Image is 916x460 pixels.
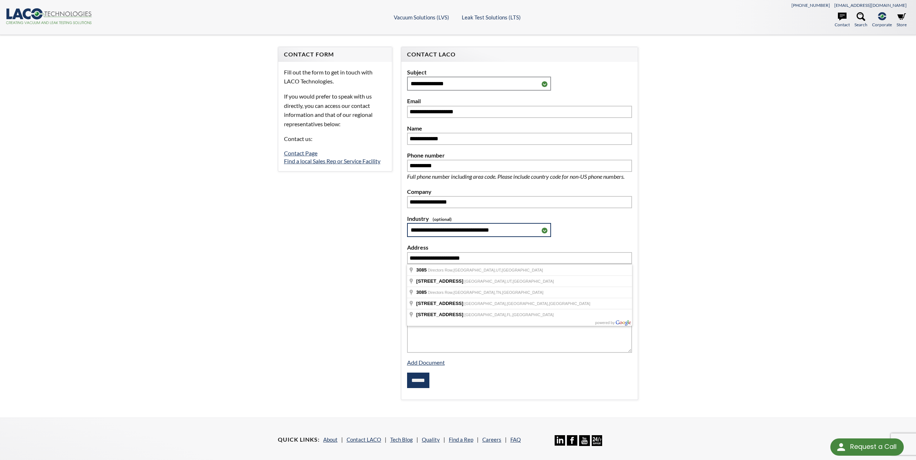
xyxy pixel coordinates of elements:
[407,96,632,106] label: Email
[449,436,473,443] a: Find a Rep
[428,268,454,272] span: Directors Row,
[428,290,454,295] span: Directors Row,
[323,436,338,443] a: About
[513,313,554,317] span: [GEOGRAPHIC_DATA]
[284,158,380,164] a: Find a local Sales Rep or Service Facility
[407,243,632,252] label: Address
[407,68,632,77] label: Subject
[284,150,317,156] a: Contact Page
[592,435,602,446] img: 24/7 Support Icon
[454,268,496,272] span: [GEOGRAPHIC_DATA],
[872,21,892,28] span: Corporate
[592,441,602,447] a: 24/7 Support
[416,267,427,273] span: 3085
[462,14,521,21] a: Leak Test Solutions (LTS)
[502,268,543,272] span: [GEOGRAPHIC_DATA]
[407,187,632,196] label: Company
[416,290,427,295] span: 3085
[835,12,850,28] a: Contact
[284,68,386,86] p: Fill out the form to get in touch with LACO Technologies.
[416,301,464,306] span: [STREET_ADDRESS]
[464,279,507,283] span: [GEOGRAPHIC_DATA],
[284,134,386,144] p: Contact us:
[464,301,507,306] span: [GEOGRAPHIC_DATA],
[407,51,632,58] h4: Contact LACO
[496,290,502,295] span: TN,
[390,436,413,443] a: Tech Blog
[482,436,501,443] a: Careers
[850,438,897,455] div: Request a Call
[834,3,907,8] a: [EMAIL_ADDRESS][DOMAIN_NAME]
[394,14,449,21] a: Vacuum Solutions (LVS)
[416,278,464,284] span: [STREET_ADDRESS]
[407,151,632,160] label: Phone number
[830,438,904,456] div: Request a Call
[549,301,590,306] span: [GEOGRAPHIC_DATA]
[422,436,440,443] a: Quality
[897,12,907,28] a: Store
[507,301,549,306] span: [GEOGRAPHIC_DATA],
[835,441,847,453] img: round button
[510,436,521,443] a: FAQ
[791,3,830,8] a: [PHONE_NUMBER]
[854,12,867,28] a: Search
[407,359,445,366] a: Add Document
[407,124,632,133] label: Name
[347,436,381,443] a: Contact LACO
[407,172,632,181] p: Full phone number including area code. Please include country code for non-US phone numbers.
[513,279,554,283] span: [GEOGRAPHIC_DATA]
[464,313,507,317] span: [GEOGRAPHIC_DATA],
[407,214,632,223] label: Industry
[416,312,464,317] span: [STREET_ADDRESS]
[278,436,320,443] h4: Quick Links
[502,290,543,295] span: [GEOGRAPHIC_DATA]
[284,92,386,128] p: If you would prefer to speak with us directly, you can access our contact information and that of...
[507,279,513,283] span: UT,
[284,51,386,58] h4: Contact Form
[496,268,502,272] span: UT,
[507,313,513,317] span: FL,
[454,290,496,295] span: [GEOGRAPHIC_DATA],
